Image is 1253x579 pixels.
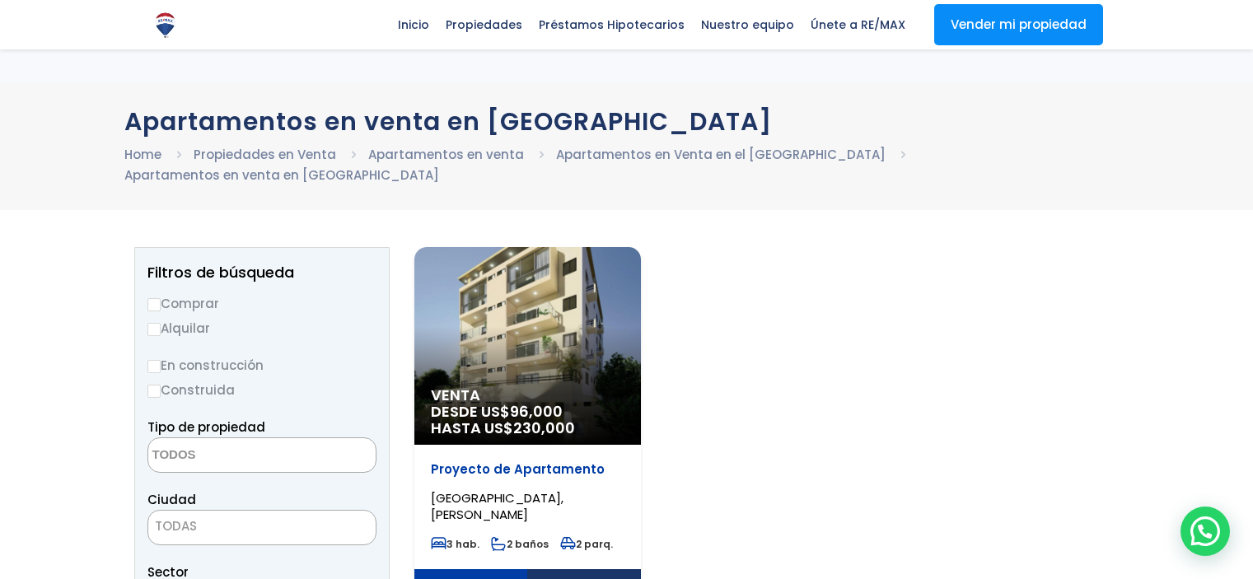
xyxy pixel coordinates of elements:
[147,355,376,376] label: En construcción
[124,165,439,185] li: Apartamentos en venta en [GEOGRAPHIC_DATA]
[431,537,479,551] span: 3 hab.
[437,12,531,37] span: Propiedades
[147,323,161,336] input: Alquilar
[147,360,161,373] input: En construcción
[934,4,1103,45] a: Vender mi propiedad
[390,12,437,37] span: Inicio
[368,146,524,163] a: Apartamentos en venta
[148,438,308,474] textarea: Search
[560,537,613,551] span: 2 parq.
[147,491,196,508] span: Ciudad
[510,401,563,422] span: 96,000
[148,515,376,538] span: TODAS
[147,418,265,436] span: Tipo de propiedad
[151,11,180,40] img: Logo de REMAX
[491,537,549,551] span: 2 baños
[147,380,376,400] label: Construida
[147,510,376,545] span: TODAS
[147,293,376,314] label: Comprar
[155,517,197,535] span: TODAS
[124,146,161,163] a: Home
[431,404,624,437] span: DESDE US$
[431,489,563,523] span: [GEOGRAPHIC_DATA], [PERSON_NAME]
[513,418,575,438] span: 230,000
[556,146,886,163] a: Apartamentos en Venta en el [GEOGRAPHIC_DATA]
[194,146,336,163] a: Propiedades en Venta
[802,12,914,37] span: Únete a RE/MAX
[431,461,624,478] p: Proyecto de Apartamento
[147,264,376,281] h2: Filtros de búsqueda
[147,318,376,339] label: Alquilar
[147,298,161,311] input: Comprar
[147,385,161,398] input: Construida
[431,387,624,404] span: Venta
[531,12,693,37] span: Préstamos Hipotecarios
[124,107,1129,136] h1: Apartamentos en venta en [GEOGRAPHIC_DATA]
[431,420,624,437] span: HASTA US$
[693,12,802,37] span: Nuestro equipo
